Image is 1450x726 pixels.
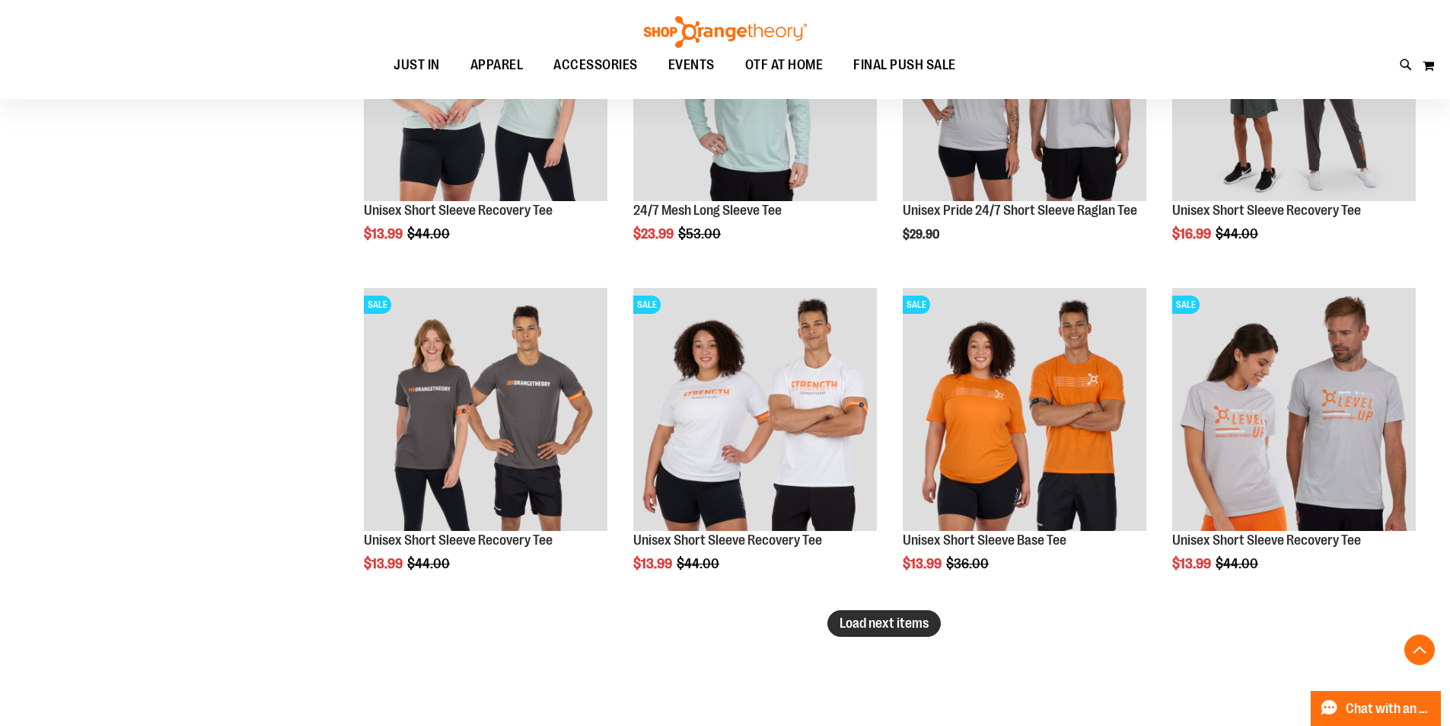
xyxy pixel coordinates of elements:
a: APPAREL [455,48,539,82]
button: Load next items [827,610,941,637]
span: $13.99 [1172,556,1213,571]
div: product [626,280,884,611]
span: $44.00 [1216,556,1260,571]
span: $13.99 [364,556,405,571]
span: FINAL PUSH SALE [853,48,956,82]
img: Product image for Unisex Short Sleeve Base Tee [903,288,1146,532]
button: Chat with an Expert [1311,691,1442,726]
a: Product image for Unisex Short Sleeve Recovery TeeSALE [633,288,877,534]
span: SALE [633,296,661,314]
span: Load next items [840,616,929,631]
a: ACCESSORIES [538,48,653,83]
div: product [895,280,1154,611]
img: Shop Orangetheory [642,16,809,48]
span: $44.00 [1216,226,1260,241]
img: Product image for Unisex Short Sleeve Recovery Tee [364,288,607,532]
div: product [356,280,615,611]
a: EVENTS [653,48,730,83]
span: $44.00 [407,226,452,241]
span: $23.99 [633,226,676,241]
span: $16.99 [1172,226,1213,241]
a: Product image for Unisex Short Sleeve Recovery TeeSALE [364,288,607,534]
a: JUST IN [378,48,455,83]
a: Product image for Unisex Short Sleeve Recovery TeeSALE [1172,288,1416,534]
img: Product image for Unisex Short Sleeve Recovery Tee [1172,288,1416,532]
a: Unisex Short Sleeve Recovery Tee [1172,203,1361,218]
a: Unisex Pride 24/7 Short Sleeve Raglan Tee [903,203,1137,218]
a: Unisex Short Sleeve Base Tee [903,533,1066,548]
span: $13.99 [364,226,405,241]
button: Back To Top [1404,635,1435,665]
span: JUST IN [394,48,440,82]
a: Product image for Unisex Short Sleeve Base TeeSALE [903,288,1146,534]
a: OTF AT HOME [730,48,839,83]
span: $53.00 [678,226,723,241]
span: SALE [903,296,930,314]
a: Unisex Short Sleeve Recovery Tee [633,533,822,548]
span: SALE [1172,296,1200,314]
span: APPAREL [470,48,524,82]
span: ACCESSORIES [553,48,638,82]
a: Unisex Short Sleeve Recovery Tee [1172,533,1361,548]
a: Unisex Short Sleeve Recovery Tee [364,533,553,548]
div: product [1165,280,1423,611]
a: Unisex Short Sleeve Recovery Tee [364,203,553,218]
span: SALE [364,296,391,314]
img: Product image for Unisex Short Sleeve Recovery Tee [633,288,877,532]
span: OTF AT HOME [745,48,824,82]
span: $44.00 [407,556,452,571]
a: FINAL PUSH SALE [838,48,971,83]
span: $44.00 [677,556,722,571]
span: $13.99 [633,556,674,571]
span: $29.90 [903,228,942,241]
span: $36.00 [946,556,991,571]
a: 24/7 Mesh Long Sleeve Tee [633,203,782,218]
span: $13.99 [903,556,944,571]
span: Chat with an Expert [1346,702,1432,716]
span: EVENTS [668,48,715,82]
